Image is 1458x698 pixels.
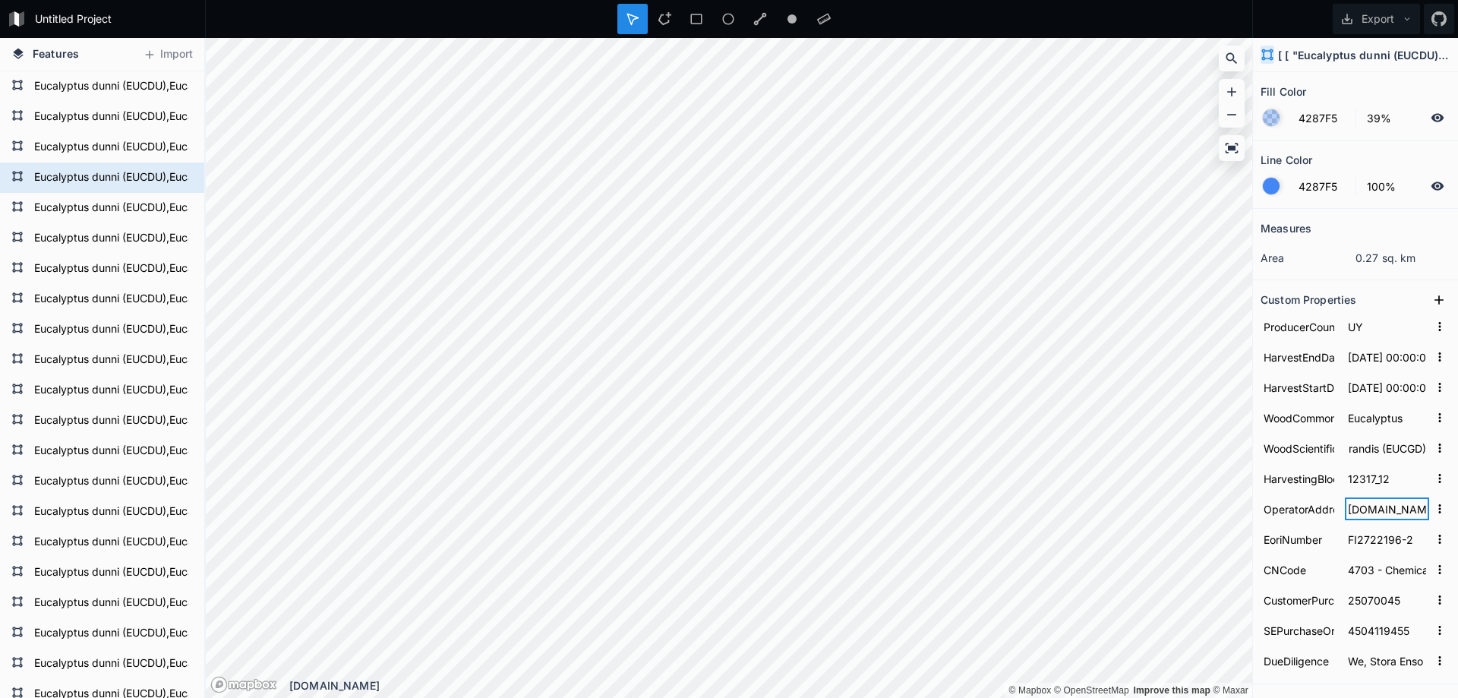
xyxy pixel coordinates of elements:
[1261,528,1337,551] input: Name
[1261,148,1312,172] h2: Line Color
[1345,589,1429,611] input: Empty
[210,676,277,693] a: Mapbox logo
[1345,558,1429,581] input: Empty
[1333,4,1420,34] button: Export
[1345,406,1429,429] input: Empty
[1345,497,1429,520] input: Empty
[1345,315,1429,338] input: Empty
[33,46,79,62] span: Features
[1355,250,1450,266] dd: 0.27 sq. km
[1345,649,1429,672] input: Empty
[1261,315,1337,338] input: Name
[1261,619,1337,642] input: Name
[1261,406,1337,429] input: Name
[289,677,1252,693] div: [DOMAIN_NAME]
[1054,685,1129,696] a: OpenStreetMap
[1261,589,1337,611] input: Name
[1261,467,1337,490] input: Name
[1261,558,1337,581] input: Name
[135,43,200,67] button: Import
[1345,437,1429,460] input: Empty
[1278,47,1450,63] h4: [ [ "Eucalyptus dunni (EUCDU)" ], [ "Eucalyptus gobulus sbsp.maidenii (EUCMD)" ], [ "Eucalyptus s...
[1261,80,1306,103] h2: Fill Color
[1261,346,1337,368] input: Name
[1345,528,1429,551] input: Empty
[1261,250,1355,266] dt: area
[1345,467,1429,490] input: Empty
[1261,376,1337,399] input: Name
[1008,685,1051,696] a: Mapbox
[1261,288,1356,311] h2: Custom Properties
[1345,376,1429,399] input: Empty
[1261,649,1337,672] input: Name
[1261,497,1337,520] input: Name
[1345,619,1429,642] input: Empty
[1133,685,1210,696] a: Map feedback
[1345,346,1429,368] input: Empty
[1213,685,1249,696] a: Maxar
[1261,216,1311,240] h2: Measures
[1261,437,1337,460] input: Name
